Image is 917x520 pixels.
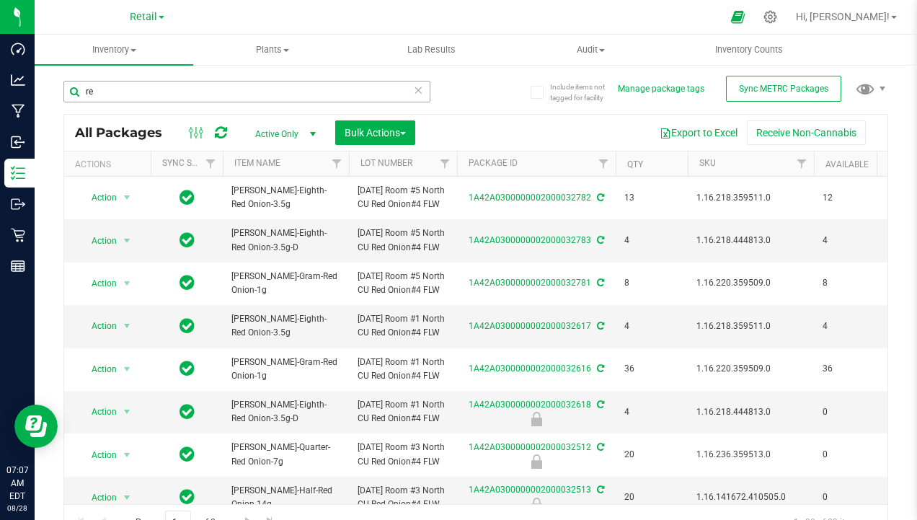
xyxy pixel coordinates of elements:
span: 1.16.220.359509.0 [696,362,805,376]
span: Action [79,445,118,465]
a: Available [825,159,869,169]
span: [DATE] Room #3 North CU Red Onion#4 FLW [358,484,448,511]
span: Lab Results [388,43,475,56]
span: Bulk Actions [345,127,406,138]
span: Action [79,359,118,379]
iframe: Resource center [14,405,58,448]
span: [DATE] Room #1 North CU Red Onion#4 FLW [358,398,448,426]
span: 36 [624,362,679,376]
span: 4 [624,320,679,333]
p: 08/28 [6,503,28,514]
a: Audit [511,35,670,65]
inline-svg: Inventory [11,166,25,180]
p: 07:07 AM EDT [6,464,28,503]
div: Newly Received [455,412,618,426]
span: 4 [624,234,679,247]
div: Newly Received [455,498,618,512]
span: 12 [823,191,877,205]
span: In Sync [180,230,195,250]
span: 1.16.218.359511.0 [696,191,805,205]
span: Inventory [35,43,193,56]
span: In Sync [180,273,195,293]
span: Sync from Compliance System [595,278,604,288]
span: Include items not tagged for facility [550,81,622,103]
span: Sync from Compliance System [595,363,604,374]
inline-svg: Manufacturing [11,104,25,118]
span: 8 [624,276,679,290]
span: Audit [512,43,669,56]
span: select [118,402,136,422]
inline-svg: Inbound [11,135,25,149]
span: Sync METRC Packages [739,84,828,94]
a: Filter [592,151,616,176]
span: select [118,188,136,208]
span: select [118,273,136,294]
span: [DATE] Room #1 North CU Red Onion#4 FLW [358,356,448,383]
button: Bulk Actions [335,120,415,145]
span: [PERSON_NAME]-Gram-Red Onion-1g [231,356,340,383]
span: [PERSON_NAME]-Gram-Red Onion-1g [231,270,340,297]
a: Filter [199,151,223,176]
span: In Sync [180,358,195,379]
span: 36 [823,362,877,376]
a: 1A42A0300000002000032781 [469,278,591,288]
span: 4 [823,234,877,247]
a: SKU [699,158,716,168]
span: Sync from Compliance System [595,485,604,495]
span: [PERSON_NAME]-Eighth-Red Onion-3.5g [231,312,340,340]
span: Action [79,402,118,422]
span: 0 [823,405,877,419]
span: 1.16.220.359509.0 [696,276,805,290]
a: Sync Status [162,158,218,168]
a: Package ID [469,158,518,168]
span: select [118,231,136,251]
a: Item Name [234,158,280,168]
span: 1.16.141672.410505.0 [696,490,805,504]
span: [PERSON_NAME]-Eighth-Red Onion-3.5g-D [231,226,340,254]
span: 8 [823,276,877,290]
a: 1A42A0300000002000032513 [469,485,591,495]
a: 1A42A0300000002000032617 [469,321,591,331]
a: 1A42A0300000002000032783 [469,235,591,245]
span: [PERSON_NAME]-Quarter-Red Onion-7g [231,441,340,468]
span: Retail [130,11,157,23]
input: Search Package ID, Item Name, SKU, Lot or Part Number... [63,81,430,102]
a: Inventory Counts [670,35,828,65]
span: 13 [624,191,679,205]
span: 20 [624,448,679,462]
span: In Sync [180,316,195,336]
span: Hi, [PERSON_NAME]! [796,11,890,22]
a: Plants [193,35,352,65]
span: [DATE] Room #3 North CU Red Onion#4 FLW [358,441,448,468]
span: Sync from Compliance System [595,193,604,203]
span: [PERSON_NAME]-Half-Red Onion-14g [231,484,340,511]
span: Open Ecommerce Menu [722,3,754,31]
a: Filter [433,151,457,176]
button: Receive Non-Cannabis [747,120,866,145]
span: [DATE] Room #5 North CU Red Onion#4 FLW [358,270,448,297]
inline-svg: Reports [11,259,25,273]
span: select [118,359,136,379]
span: [PERSON_NAME]-Eighth-Red Onion-3.5g [231,184,340,211]
span: Sync from Compliance System [595,442,604,452]
button: Export to Excel [650,120,747,145]
span: 1.16.236.359513.0 [696,448,805,462]
span: [DATE] Room #5 North CU Red Onion#4 FLW [358,184,448,211]
div: Manage settings [761,10,779,24]
span: Action [79,231,118,251]
a: Inventory [35,35,193,65]
a: Filter [325,151,349,176]
inline-svg: Retail [11,228,25,242]
inline-svg: Outbound [11,197,25,211]
span: 1.16.218.444813.0 [696,234,805,247]
span: select [118,488,136,508]
span: Clear [414,81,424,100]
span: select [118,445,136,465]
div: Actions [75,159,145,169]
a: 1A42A0300000002000032782 [469,193,591,203]
span: [DATE] Room #1 North CU Red Onion#4 FLW [358,312,448,340]
button: Sync METRC Packages [726,76,841,102]
span: 1.16.218.359511.0 [696,320,805,333]
span: 0 [823,448,877,462]
inline-svg: Analytics [11,73,25,87]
